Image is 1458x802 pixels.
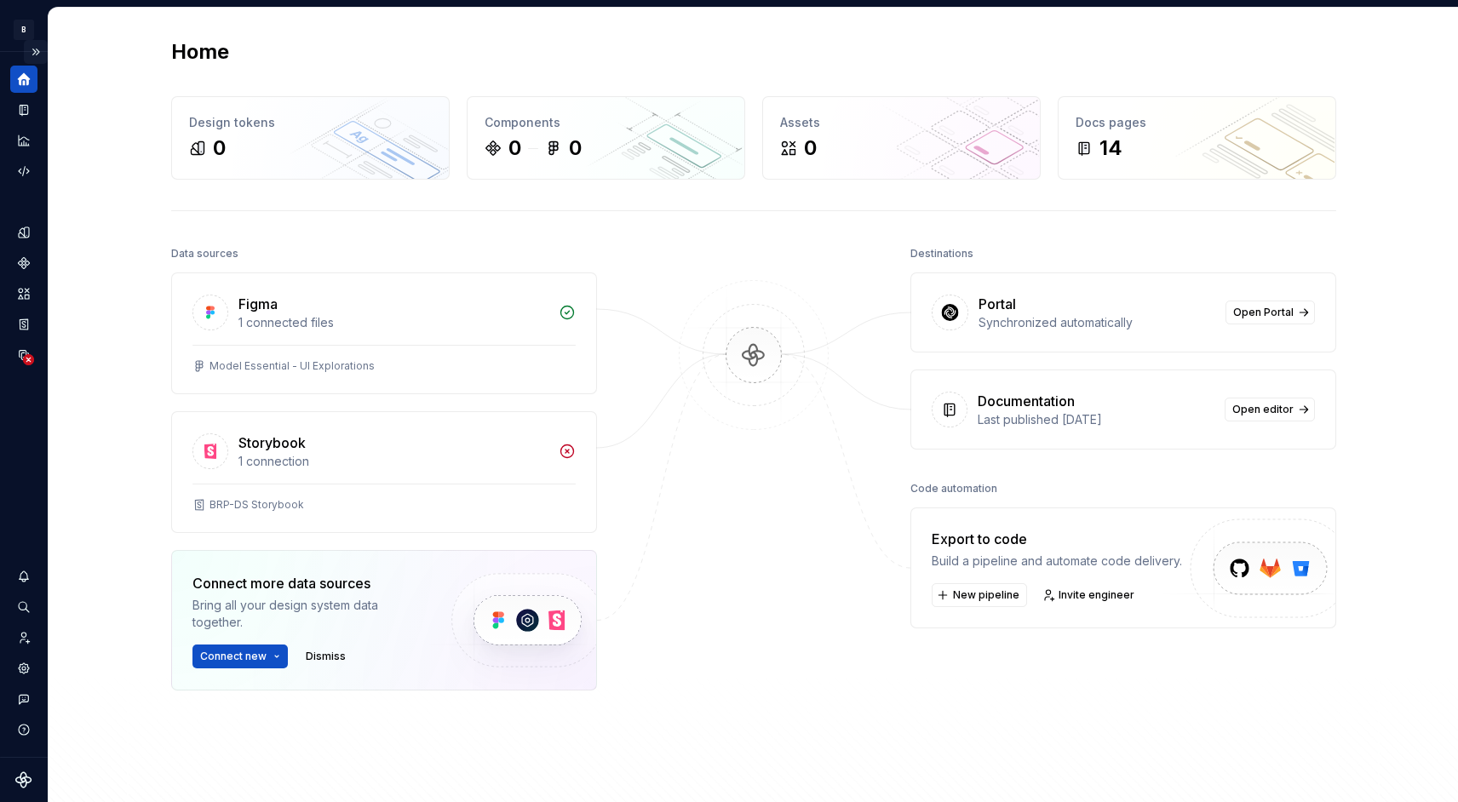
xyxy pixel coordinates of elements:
a: Open editor [1225,398,1315,421]
span: Invite engineer [1059,588,1134,602]
a: Docs pages14 [1058,96,1336,180]
div: Storybook [238,433,306,453]
a: Figma1 connected filesModel Essential - UI Explorations [171,272,597,394]
a: Invite engineer [1037,583,1142,607]
div: 0 [569,135,582,162]
a: Storybook1 connectionBRP-DS Storybook [171,411,597,533]
a: Components [10,249,37,277]
div: BRP-DS Storybook [210,498,304,512]
span: Connect new [200,650,267,663]
button: New pipeline [932,583,1027,607]
a: Components00 [467,96,745,180]
div: Model Essential - UI Explorations [210,359,375,373]
div: Connect more data sources [192,573,422,593]
a: Storybook stories [10,311,37,338]
div: 1 connected files [238,314,548,331]
span: Dismiss [306,650,346,663]
div: Components [485,114,727,131]
div: Documentation [978,391,1075,411]
a: Data sources [10,341,37,369]
div: 0 [508,135,521,162]
button: Contact support [10,685,37,713]
div: Synchronized automatically [979,314,1215,331]
button: Expand sidebar [24,40,48,64]
div: Last published [DATE] [978,411,1214,428]
a: Assets0 [762,96,1041,180]
span: Open editor [1232,403,1294,416]
a: Documentation [10,96,37,123]
a: Assets [10,280,37,307]
a: Design tokens [10,219,37,246]
a: Home [10,66,37,93]
button: Notifications [10,563,37,590]
div: Bring all your design system data together. [192,597,422,631]
div: Data sources [171,242,238,266]
a: Invite team [10,624,37,651]
div: 1 connection [238,453,548,470]
a: Analytics [10,127,37,154]
button: Dismiss [298,644,353,668]
div: Portal [979,294,1016,314]
a: Settings [10,655,37,682]
div: Figma [238,294,278,314]
div: B [14,20,34,40]
div: Build a pipeline and automate code delivery. [932,553,1182,570]
span: Open Portal [1233,306,1294,319]
button: Connect new [192,644,288,668]
button: Search ⌘K [10,593,37,621]
div: 0 [804,135,817,162]
a: Design tokens0 [171,96,450,180]
div: 0 [213,135,226,162]
div: Assets [780,114,1023,131]
svg: Supernova Logo [15,771,32,788]
span: New pipeline [953,588,1019,602]
button: B [3,11,44,48]
a: Code automation [10,158,37,185]
a: Open Portal [1226,301,1315,324]
div: 14 [1099,135,1122,162]
div: Design tokens [189,114,432,131]
div: Export to code [932,529,1182,549]
h2: Home [171,38,229,66]
div: Docs pages [1076,114,1318,131]
div: Code automation [910,477,997,501]
div: Destinations [910,242,973,266]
